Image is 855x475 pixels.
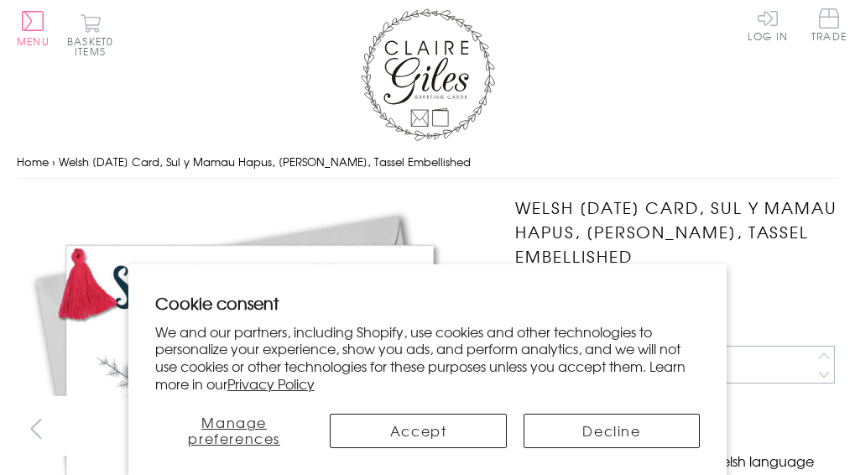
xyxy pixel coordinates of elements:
[155,414,314,448] button: Manage preferences
[524,414,700,448] button: Decline
[17,145,838,180] nav: breadcrumbs
[748,8,788,41] a: Log In
[59,154,471,170] span: Welsh [DATE] Card, Sul y Mamau Hapus, [PERSON_NAME], Tassel Embellished
[17,11,50,46] button: Menu
[188,412,280,448] span: Manage preferences
[361,8,495,141] img: Claire Giles Greetings Cards
[17,34,50,49] span: Menu
[155,291,700,315] h2: Cookie consent
[330,414,506,448] button: Accept
[227,373,315,394] a: Privacy Policy
[515,196,838,268] h1: Welsh [DATE] Card, Sul y Mamau Hapus, [PERSON_NAME], Tassel Embellished
[75,34,113,59] span: 0 items
[155,323,700,393] p: We and our partners, including Shopify, use cookies and other technologies to personalize your ex...
[67,13,113,56] button: Basket0 items
[52,154,55,170] span: ›
[811,8,847,44] a: Trade
[17,410,55,448] button: prev
[811,8,847,41] span: Trade
[17,154,49,170] a: Home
